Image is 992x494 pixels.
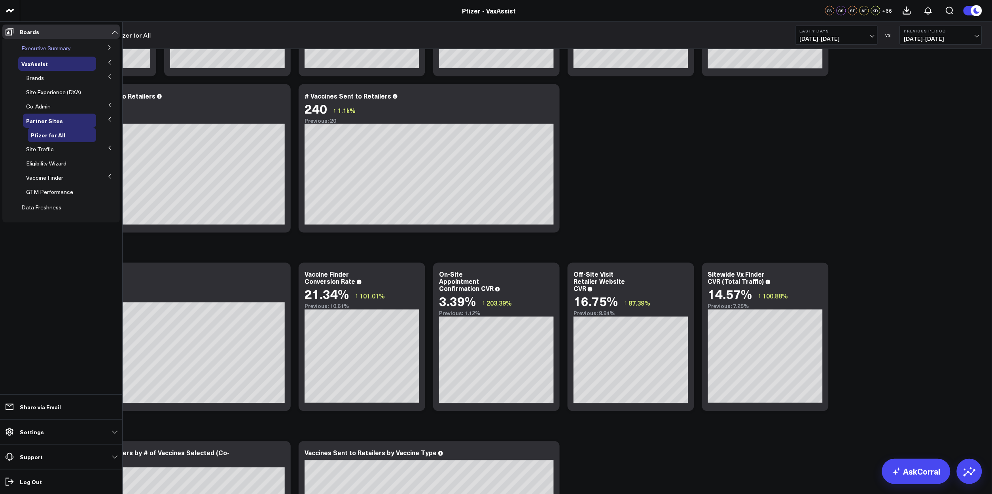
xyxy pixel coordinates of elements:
[333,105,336,116] span: ↑
[708,287,752,301] div: 14.57%
[800,36,873,42] span: [DATE] - [DATE]
[26,189,73,195] a: GTM Performance
[904,36,978,42] span: [DATE] - [DATE]
[31,131,65,139] span: Pfizer for All
[871,6,880,15] div: KD
[462,6,516,15] a: Pfizer - VaxAssist
[574,294,618,308] div: 16.75%
[26,175,63,181] a: Vaccine Finder
[305,270,355,286] div: Vaccine Finder Conversion Rate
[26,103,51,110] span: Co-Admin
[439,294,476,308] div: 3.39%
[20,479,42,485] p: Log Out
[439,310,554,317] div: Previous: 1.12%
[21,60,48,68] span: VaxAssist
[26,145,54,153] span: Site Traffic
[26,88,81,96] span: Site Experience (DXA)
[629,299,650,308] span: 87.39%
[20,28,39,35] p: Boards
[26,117,63,125] span: Partner Sites
[882,459,950,484] a: AskCorral
[21,203,61,211] span: Data Freshness
[36,296,285,302] div: Previous: 262
[21,204,61,211] a: Data Freshness
[825,6,835,15] div: CN
[574,270,625,293] div: Off-Site Visit Retailer Website CVR
[305,101,327,116] div: 240
[305,303,419,310] div: Previous: 10.61%
[26,188,73,196] span: GTM Performance
[26,160,66,167] a: Eligibility Wizard
[305,448,437,457] div: Vaccines Sent to Retailers by Vaccine Type
[837,6,846,15] div: CS
[305,287,349,301] div: 21.34%
[708,270,765,286] div: Sitewide Vx Finder CVR (Total Traffic)
[859,6,869,15] div: AF
[26,160,66,167] span: Eligibility Wizard
[36,118,285,124] div: Previous: 19
[21,61,48,67] a: VaxAssist
[800,28,873,33] b: Last 7 Days
[115,31,151,40] a: Pfizer for All
[21,44,71,52] span: Executive Summary
[882,8,892,13] span: + 66
[763,292,788,300] span: 100.88%
[20,454,43,460] p: Support
[26,146,54,152] a: Site Traffic
[305,91,391,100] div: # Vaccines Sent to Retailers
[20,404,61,410] p: Share via Email
[26,89,81,95] a: Site Experience (DXA)
[487,299,512,308] span: 203.39%
[338,106,356,115] span: 1.1k%
[2,475,120,489] a: Log Out
[848,6,858,15] div: SF
[36,448,229,464] div: Appointments Sent to Retailers by # of Vaccines Selected (Co-Admin)
[574,310,688,317] div: Previous: 8.94%
[882,6,892,15] button: +66
[708,303,823,310] div: Previous: 7.25%
[360,292,385,300] span: 101.01%
[795,26,878,45] button: Last 7 Days[DATE]-[DATE]
[482,298,485,308] span: ↑
[305,118,554,124] div: Previous: 20
[439,270,494,293] div: On-Site Appointment Confirmation CVR
[882,33,896,38] div: VS
[900,26,982,45] button: Previous Period[DATE]-[DATE]
[31,132,65,138] a: Pfizer for All
[20,429,44,435] p: Settings
[21,45,71,51] a: Executive Summary
[624,298,627,308] span: ↑
[26,74,44,82] span: Brands
[758,291,761,301] span: ↑
[355,291,358,301] span: ↑
[904,28,978,33] b: Previous Period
